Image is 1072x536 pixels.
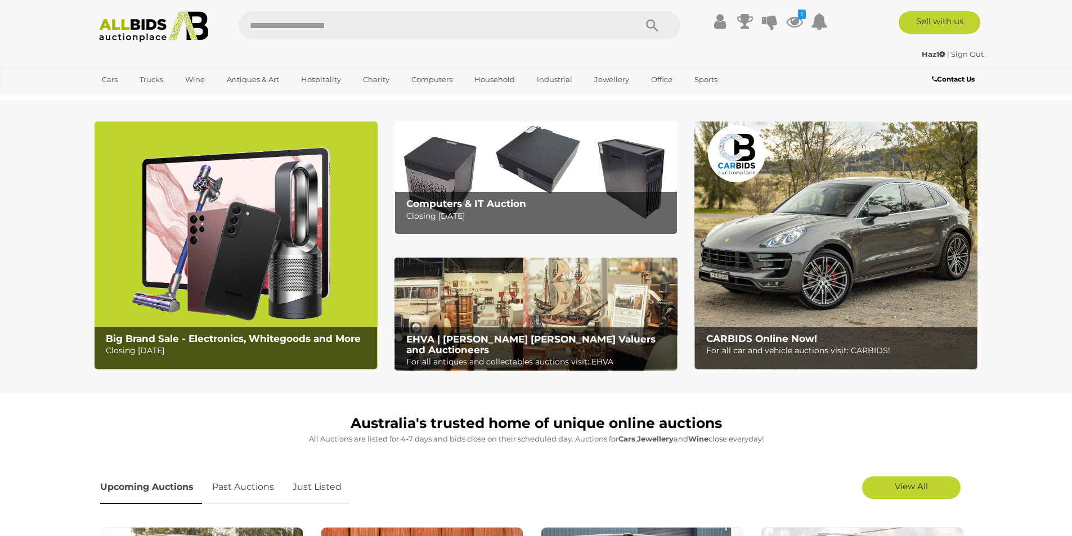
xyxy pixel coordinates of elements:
[95,121,378,370] a: Big Brand Sale - Electronics, Whitegoods and More Big Brand Sale - Electronics, Whitegoods and Mo...
[467,70,522,89] a: Household
[688,434,708,443] strong: Wine
[394,258,678,371] img: EHVA | Evans Hastings Valuers and Auctioneers
[624,11,680,39] button: Search
[932,73,977,85] a: Contact Us
[951,49,984,58] a: Sign Out
[694,121,977,370] a: CARBIDS Online Now! CARBIDS Online Now! For all car and vehicle auctions visit: CARBIDS!
[530,70,580,89] a: Industrial
[100,416,972,431] h1: Australia's trusted home of unique online auctions
[687,70,725,89] a: Sports
[932,75,975,83] b: Contact Us
[284,471,350,504] a: Just Listed
[394,121,678,235] img: Computers & IT Auction
[356,70,397,89] a: Charity
[947,49,949,58] span: |
[406,355,671,369] p: For all antiques and collectables auctions visit: EHVA
[394,121,678,235] a: Computers & IT Auction Computers & IT Auction Closing [DATE]
[895,481,928,492] span: View All
[694,121,977,370] img: CARBIDS Online Now!
[706,333,817,344] b: CARBIDS Online Now!
[786,11,803,31] a: 1
[644,70,680,89] a: Office
[637,434,674,443] strong: Jewellery
[93,11,215,42] img: Allbids.com.au
[178,70,212,89] a: Wine
[394,258,678,371] a: EHVA | Evans Hastings Valuers and Auctioneers EHVA | [PERSON_NAME] [PERSON_NAME] Valuers and Auct...
[862,476,961,499] a: View All
[406,198,526,209] b: Computers & IT Auction
[95,89,189,107] a: [GEOGRAPHIC_DATA]
[95,121,378,370] img: Big Brand Sale - Electronics, Whitegoods and More
[106,333,361,344] b: Big Brand Sale - Electronics, Whitegoods and More
[100,433,972,445] p: All Auctions are listed for 4-7 days and bids close on their scheduled day. Auctions for , and cl...
[95,70,125,89] a: Cars
[798,10,806,19] i: 1
[132,70,171,89] a: Trucks
[587,70,636,89] a: Jewellery
[406,334,656,355] b: EHVA | [PERSON_NAME] [PERSON_NAME] Valuers and Auctioneers
[100,471,202,504] a: Upcoming Auctions
[899,11,980,34] a: Sell with us
[618,434,635,443] strong: Cars
[706,344,971,358] p: For all car and vehicle auctions visit: CARBIDS!
[404,70,460,89] a: Computers
[294,70,348,89] a: Hospitality
[922,49,947,58] a: Haz1
[406,209,671,223] p: Closing [DATE]
[922,49,945,58] strong: Haz1
[204,471,282,504] a: Past Auctions
[219,70,286,89] a: Antiques & Art
[106,344,371,358] p: Closing [DATE]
